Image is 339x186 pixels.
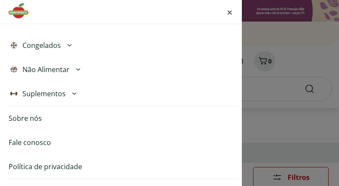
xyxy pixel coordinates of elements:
[7,82,238,106] button: Suplementos
[22,40,61,50] span: Congelados
[9,113,42,123] a: Sobre nós
[7,2,36,19] img: Hortifruti
[22,88,66,99] span: Suplementos
[225,2,235,22] button: Fechar menu
[9,161,82,172] a: Política de privacidade
[22,64,70,75] span: Não Alimentar
[7,57,238,82] button: Não Alimentar
[7,33,238,57] button: Congelados
[9,137,51,148] a: Fale conosco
